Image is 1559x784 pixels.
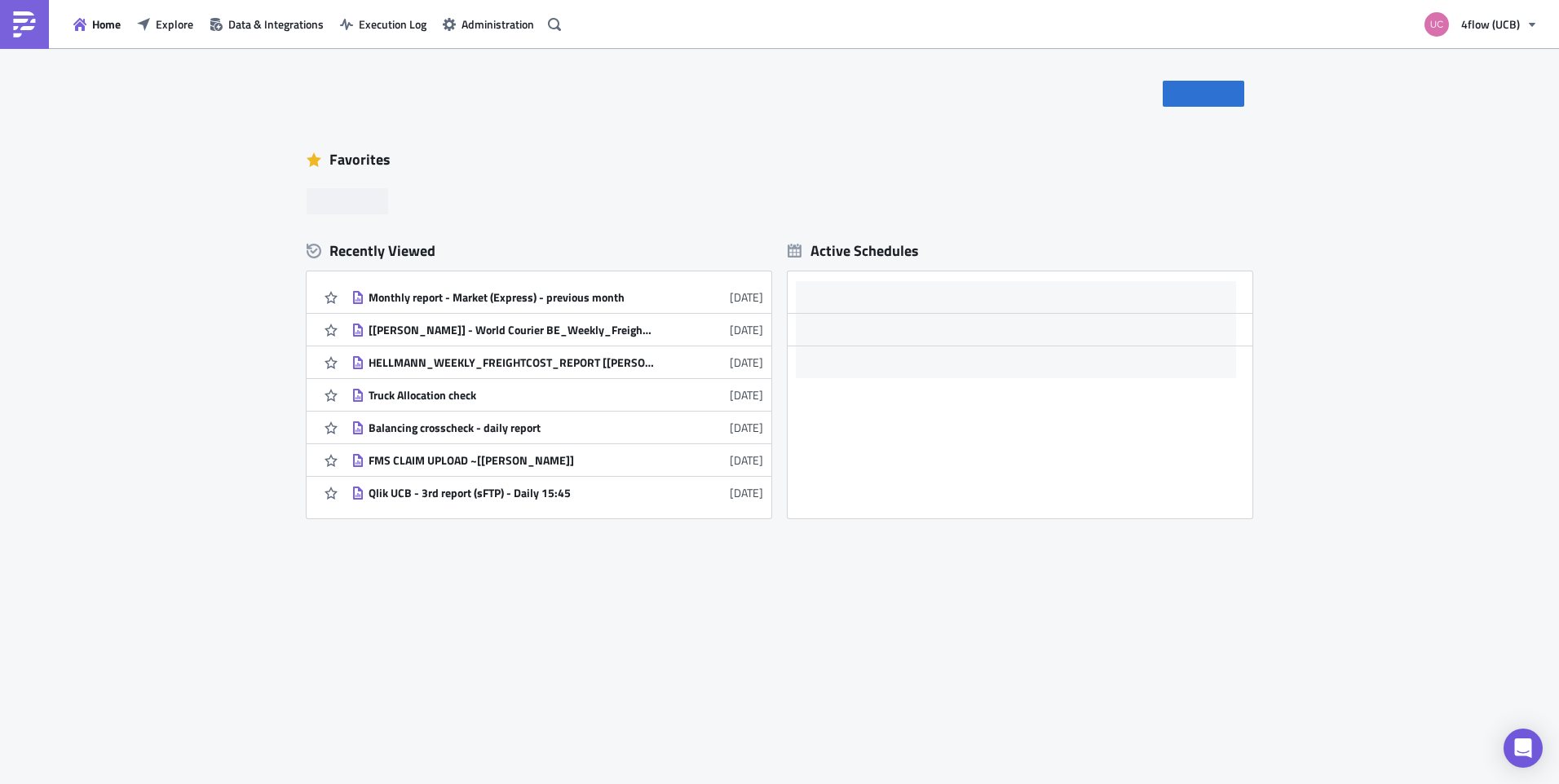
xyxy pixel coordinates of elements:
time: 2025-07-29T18:37:02Z [730,419,763,436]
div: Active Schedules [788,241,919,260]
a: Balancing crosscheck - daily report[DATE] [351,412,763,443]
time: 2025-08-07T13:57:16Z [730,288,763,306]
div: Recently Viewed [307,239,771,263]
button: 4flow (UCB) [1415,7,1547,42]
a: HELLMANN_WEEKLY_FREIGHTCOST_REPORT [[PERSON_NAME]][DATE] [351,346,763,378]
div: Truck Allocation check [369,388,654,403]
a: [[PERSON_NAME]] - World Courier BE_Weekly_Freight_Cost_Report[DATE] [351,314,763,346]
div: Open Intercom Messenger [1504,729,1543,768]
span: Administration [462,15,534,33]
time: 2025-07-25T20:06:07Z [730,451,763,469]
time: 2025-07-31T11:05:31Z [730,386,763,403]
a: Truck Allocation check[DATE] [351,379,763,411]
div: Qlik UCB - 3rd report (sFTP) - Daily 15:45 [369,486,654,500]
button: Explore [129,11,201,37]
div: HELLMANN_WEEKLY_FREIGHTCOST_REPORT [[PERSON_NAME]] [369,355,654,370]
time: 2025-07-31T14:27:26Z [730,354,763,371]
time: 2025-08-07T13:26:29Z [730,321,763,338]
button: Execution Log [332,11,435,37]
button: Data & Integrations [201,11,332,37]
a: FMS CLAIM UPLOAD ~[[PERSON_NAME]][DATE] [351,444,763,476]
a: Qlik UCB - 3rd report (sFTP) - Daily 15:45[DATE] [351,477,763,509]
img: Avatar [1423,11,1451,38]
div: FMS CLAIM UPLOAD ~[[PERSON_NAME]] [369,453,654,468]
span: Explore [156,15,193,33]
span: Data & Integrations [228,15,324,33]
a: Monthly report - Market (Express) - previous month[DATE] [351,281,763,313]
div: Balancing crosscheck - daily report [369,421,654,435]
div: Monthly report - Market (Express) - previous month [369,290,654,305]
div: [[PERSON_NAME]] - World Courier BE_Weekly_Freight_Cost_Report [369,323,654,337]
button: Home [65,11,129,37]
span: 4flow (UCB) [1461,15,1520,33]
span: Home [92,15,121,33]
time: 2025-07-25T19:47:18Z [730,484,763,501]
div: Favorites [307,148,1252,172]
button: Administration [435,11,542,37]
img: PushMetrics [11,11,38,37]
span: Execution Log [359,15,426,33]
